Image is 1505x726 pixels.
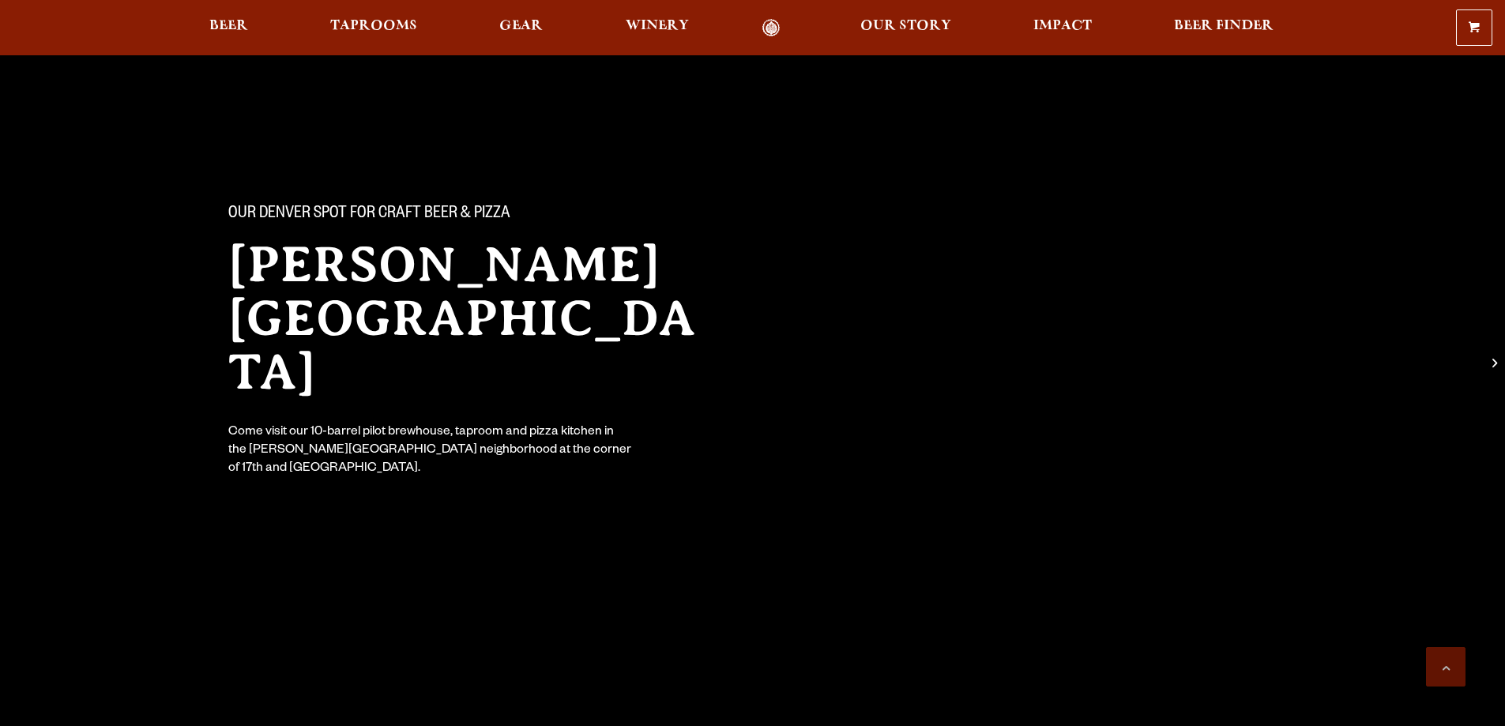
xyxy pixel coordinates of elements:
span: Beer Finder [1174,20,1274,32]
span: Beer [209,20,248,32]
a: Gear [489,19,553,37]
a: Taprooms [320,19,427,37]
span: Gear [499,20,543,32]
a: Winery [615,19,699,37]
div: Come visit our 10-barrel pilot brewhouse, taproom and pizza kitchen in the [PERSON_NAME][GEOGRAPH... [228,424,633,479]
span: Our Story [860,20,951,32]
span: Our Denver spot for craft beer & pizza [228,205,510,225]
a: Odell Home [742,19,801,37]
h2: [PERSON_NAME][GEOGRAPHIC_DATA] [228,238,721,399]
span: Taprooms [330,20,417,32]
a: Scroll to top [1426,647,1465,687]
span: Winery [626,20,689,32]
span: Impact [1033,20,1092,32]
a: Impact [1023,19,1102,37]
a: Beer Finder [1164,19,1284,37]
a: Our Story [850,19,961,37]
a: Beer [199,19,258,37]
